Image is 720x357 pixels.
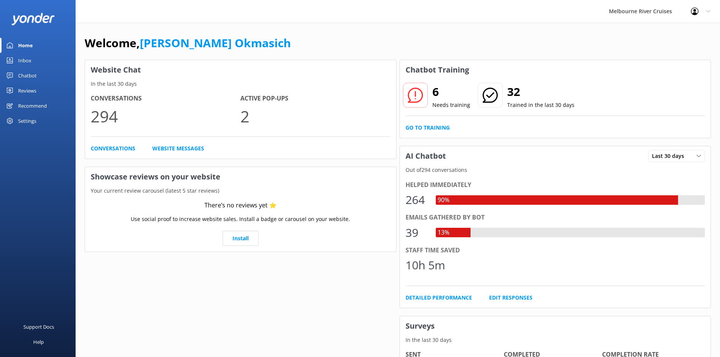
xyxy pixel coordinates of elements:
[400,60,475,80] h3: Chatbot Training
[406,213,705,223] div: Emails gathered by bot
[652,152,689,160] span: Last 30 days
[406,180,705,190] div: Helped immediately
[400,146,452,166] h3: AI Chatbot
[91,144,135,153] a: Conversations
[406,124,450,132] a: Go to Training
[91,104,240,129] p: 294
[400,316,711,336] h3: Surveys
[18,68,37,83] div: Chatbot
[18,38,33,53] div: Home
[85,187,396,195] p: Your current review carousel (latest 5 star reviews)
[18,83,36,98] div: Reviews
[152,144,204,153] a: Website Messages
[406,224,428,242] div: 39
[91,94,240,104] h4: Conversations
[223,231,259,246] a: Install
[400,336,711,344] p: In the last 30 days
[507,101,574,109] p: Trained in the last 30 days
[400,166,711,174] p: Out of 294 conversations
[432,83,470,101] h2: 6
[489,294,533,302] a: Edit Responses
[85,167,396,187] h3: Showcase reviews on your website
[436,195,451,205] div: 90%
[131,215,350,223] p: Use social proof to increase website sales. Install a badge or carousel on your website.
[23,319,54,334] div: Support Docs
[204,201,277,210] div: There’s no reviews yet ⭐
[406,246,705,255] div: Staff time saved
[33,334,44,349] div: Help
[85,60,396,80] h3: Website Chat
[436,228,451,238] div: 13%
[18,53,31,68] div: Inbox
[432,101,470,109] p: Needs training
[11,13,55,25] img: yonder-white-logo.png
[406,294,472,302] a: Detailed Performance
[406,256,445,274] div: 10h 5m
[240,94,390,104] h4: Active Pop-ups
[18,98,47,113] div: Recommend
[85,80,396,88] p: In the last 30 days
[507,83,574,101] h2: 32
[85,34,291,52] h1: Welcome,
[406,191,428,209] div: 264
[18,113,36,128] div: Settings
[240,104,390,129] p: 2
[140,35,291,51] a: [PERSON_NAME] Okmasich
